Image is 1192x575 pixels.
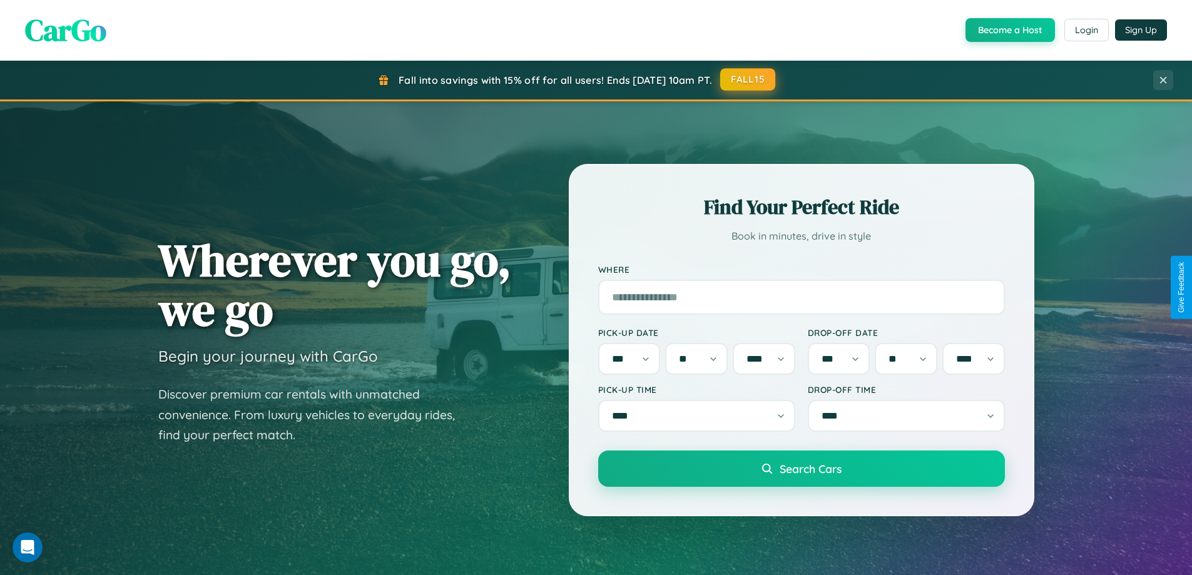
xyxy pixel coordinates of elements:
button: Search Cars [598,450,1005,487]
iframe: Intercom live chat [13,532,43,562]
p: Discover premium car rentals with unmatched convenience. From luxury vehicles to everyday rides, ... [158,384,471,445]
label: Drop-off Time [808,384,1005,395]
button: Become a Host [965,18,1055,42]
label: Where [598,264,1005,275]
h1: Wherever you go, we go [158,235,511,334]
button: FALL15 [720,68,775,91]
button: Sign Up [1115,19,1167,41]
span: Search Cars [780,462,842,476]
h2: Find Your Perfect Ride [598,193,1005,221]
span: CarGo [25,9,106,51]
p: Book in minutes, drive in style [598,227,1005,245]
label: Drop-off Date [808,327,1005,338]
label: Pick-up Time [598,384,795,395]
h3: Begin your journey with CarGo [158,347,378,365]
label: Pick-up Date [598,327,795,338]
div: Give Feedback [1177,262,1186,313]
button: Login [1064,19,1109,41]
span: Fall into savings with 15% off for all users! Ends [DATE] 10am PT. [399,74,712,86]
